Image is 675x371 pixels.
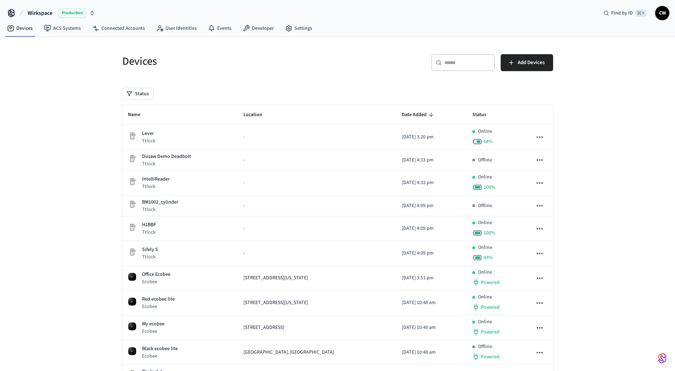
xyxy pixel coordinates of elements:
[142,176,170,183] p: IntelliReader
[128,154,136,163] img: Placeholder Lock Image
[655,6,669,20] button: CW
[611,10,633,17] span: Find by ID
[128,248,136,256] img: Placeholder Lock Image
[518,58,545,67] span: Add Devices
[128,200,136,209] img: Placeholder Lock Image
[402,133,461,141] p: [DATE] 3:20 pm
[478,343,492,350] p: Offline
[478,318,492,326] p: Online
[142,303,175,310] p: Ecobee
[501,54,553,71] button: Add Devices
[478,269,492,276] p: Online
[128,109,150,120] span: Name
[142,271,170,278] p: Office Ecobee
[151,22,202,35] a: User Identities
[481,329,500,336] span: Powered
[656,7,669,19] span: CW
[128,347,136,355] img: ecobee_lite_3
[142,320,164,328] p: My ecobee
[243,133,245,141] span: -
[237,22,280,35] a: Developer
[243,274,308,282] span: [STREET_ADDRESS][US_STATE]
[243,109,271,120] span: Location
[243,202,245,210] span: -
[402,324,461,331] p: [DATE] 10:48 am
[402,225,461,232] p: [DATE] 4:09 pm
[484,254,493,261] span: 93 %
[128,132,136,140] img: Placeholder Lock Image
[402,274,461,282] p: [DATE] 3:51 pm
[142,345,178,353] p: Black ecobee lite
[243,179,245,187] span: -
[142,153,191,160] p: Dusaw Demo Deadbolt
[243,225,245,232] span: -
[122,54,333,69] h5: Devices
[202,22,237,35] a: Events
[28,9,52,17] span: Wirkspace
[58,8,86,18] span: Production
[478,244,492,251] p: Online
[142,137,156,144] p: Ttlock
[86,22,151,35] a: Connected Accounts
[472,109,495,120] span: Status
[243,299,308,307] span: [STREET_ADDRESS][US_STATE]
[402,250,461,257] p: [DATE] 4:09 pm
[280,22,318,35] a: Settings
[142,253,158,261] p: Ttlock
[142,206,178,213] p: Ttlock
[402,179,461,187] p: [DATE] 4:33 pm
[484,138,493,145] span: 64 %
[142,160,191,167] p: Ttlock
[128,322,136,331] img: ecobee_lite_3
[243,324,284,331] span: [STREET_ADDRESS]
[142,246,158,253] p: Sifely S
[142,229,156,236] p: Ttlock
[243,349,334,356] span: [GEOGRAPHIC_DATA], [GEOGRAPHIC_DATA]
[402,299,461,307] p: [DATE] 10:48 am
[635,10,647,17] span: ⌘ K
[142,353,178,360] p: Ecobee
[478,156,492,164] p: Offline
[142,199,178,206] p: BM1002_cylinder
[484,229,495,236] span: 100 %
[478,128,492,135] p: Online
[142,130,156,137] p: Lever
[402,156,461,164] p: [DATE] 4:33 pm
[478,202,492,210] p: Offline
[402,349,461,356] p: [DATE] 10:48 am
[402,109,436,120] span: Date Added
[142,221,156,229] p: H1BBF
[484,184,495,191] span: 100 %
[481,353,500,360] span: Powered
[38,22,86,35] a: ACS Systems
[243,250,245,257] span: -
[142,278,170,285] p: Ecobee
[243,156,245,164] span: -
[402,202,461,210] p: [DATE] 4:09 pm
[128,223,136,232] img: Placeholder Lock Image
[481,304,500,311] span: Powered
[478,173,492,181] p: Online
[128,297,136,306] img: ecobee_lite_3
[1,22,38,35] a: Devices
[142,328,164,335] p: Ecobee
[122,88,153,99] button: Status
[142,296,175,303] p: Red ecobee lite
[658,353,666,364] img: SeamLogoGradient.69752ec5.svg
[478,219,492,227] p: Online
[481,279,500,286] span: Powered
[598,7,652,19] div: Find by ID⌘ K
[142,183,170,190] p: Ttlock
[128,273,136,281] img: ecobee_lite_3
[478,293,492,301] p: Online
[128,177,136,186] img: Placeholder Lock Image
